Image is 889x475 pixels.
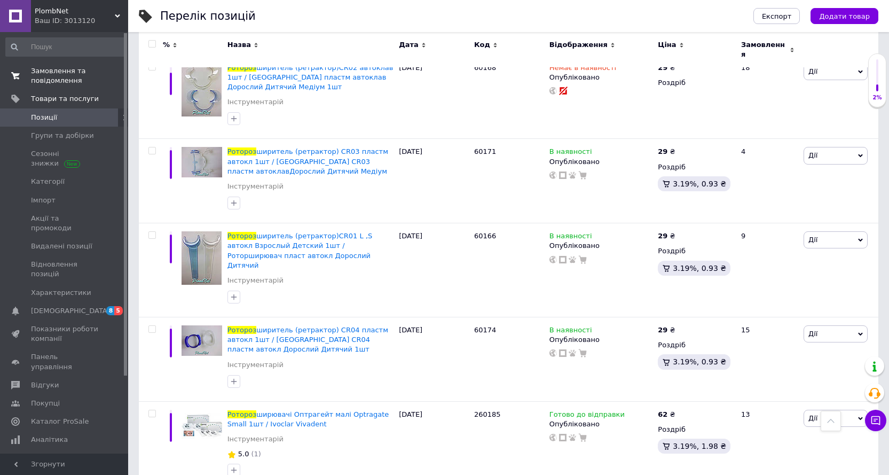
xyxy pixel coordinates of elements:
span: В наявності [549,147,592,159]
span: % [163,40,170,50]
a: Роторозширитель (ретрактор)CR01 L ,S автокл Взрослый Детский 1шт / Роторширювач пласт автокл Доро... [227,232,373,269]
b: 62 [658,410,667,418]
b: 29 [658,232,667,240]
span: Ротороз [227,326,256,334]
span: Назва [227,40,251,50]
span: ширитель (ретрактор)CR01 L ,S автокл Взрослый Детский 1шт / Роторширювач пласт автокл Дорослий Ди... [227,232,373,269]
span: Відновлення позицій [31,260,99,279]
img: Роторозширитель (ретрактор) CR03 пластм автокл 1шт / Роторширювач CR03 пластм автоклавДорослий Ди... [182,147,222,177]
span: Видалені позиції [31,242,92,251]
input: Пошук [5,37,126,57]
span: Експорт [762,12,792,20]
span: Характеристики [31,288,91,298]
span: В наявності [549,326,592,337]
span: ширювачі Оптрагейт малі Optragate Small 1шт / Ivoclar Vivadent [227,410,389,428]
span: Ротороз [227,232,256,240]
span: 3.19%, 0.93 ₴ [673,357,726,366]
div: [DATE] [396,223,471,317]
span: PlombNet [35,6,115,16]
span: Дії [808,151,817,159]
span: Товари та послуги [31,94,99,104]
span: Код [474,40,490,50]
span: Ціна [658,40,676,50]
span: Панель управління [31,352,99,371]
span: Немає в наявності [549,64,616,75]
span: Показники роботи компанії [31,324,99,344]
b: 29 [658,326,667,334]
span: Групи та добірки [31,131,94,141]
div: 15 [735,317,801,402]
div: Роздріб [658,246,732,256]
div: 2% [869,94,886,102]
div: ₴ [658,325,675,335]
b: 29 [658,147,667,155]
div: ₴ [658,410,675,419]
a: Інструментарій [227,182,284,191]
span: 3.19%, 1.98 ₴ [673,442,726,450]
div: Опубліковано [549,419,653,429]
img: Роторозширитель (ретрактор)CR01 L ,S автокл Взрослый Детский 1шт / Роторширювач пласт автокл Доро... [182,231,222,285]
div: Опубліковано [549,335,653,345]
span: Відображення [549,40,608,50]
span: Дата [399,40,419,50]
span: Імпорт [31,196,56,205]
div: 9 [735,223,801,317]
div: Опубліковано [549,73,653,82]
div: [DATE] [396,317,471,402]
img: Роторозширювачі Оптрагейт малі Optragate Small 1шт / Ivoclar Vivadent [182,410,222,442]
div: Опубліковано [549,241,653,251]
span: Дії [808,414,817,422]
span: Позиції [31,113,57,122]
span: 60166 [474,232,496,240]
div: 18 [735,54,801,139]
span: ширитель (ретрактор) CR03 пластм автокл 1шт / [GEOGRAPHIC_DATA] CR03 пластм автоклавДорослий Дитя... [227,147,388,175]
span: 60174 [474,326,496,334]
span: 260185 [474,410,501,418]
span: Каталог ProSale [31,417,89,426]
a: Роторозширитель (ретрактор)CR02 автоклав 1шт / [GEOGRAPHIC_DATA] пластм автоклав Дорослий Дитячий... [227,64,394,91]
span: 60171 [474,147,496,155]
div: Опубліковано [549,157,653,167]
span: 8 [106,306,115,315]
span: Ротороз [227,147,256,155]
a: Інструментарій [227,360,284,370]
span: Додати товар [819,12,870,20]
span: Аналітика [31,435,68,445]
img: Роторозширитель (ретрактор)CR02 автоклав 1шт / Роторширювач пластм автоклав Дорослий Дитячий Меді... [182,63,222,116]
span: Ротороз [227,64,256,72]
div: ₴ [658,231,675,241]
div: Ваш ID: 3013120 [35,16,128,26]
span: Дії [808,236,817,244]
span: Категорії [31,177,65,186]
span: ширитель (ретрактор)CR02 автоклав 1шт / [GEOGRAPHIC_DATA] пластм автоклав Дорослий Дитячий Медіум... [227,64,394,91]
span: 5 [114,306,123,315]
div: [DATE] [396,139,471,223]
div: Перелік позицій [160,11,256,22]
div: 4 [735,139,801,223]
span: Дії [808,330,817,338]
span: (1) [251,450,261,458]
button: Чат з покупцем [865,410,886,431]
div: Роздріб [658,162,732,172]
a: Інструментарій [227,97,284,107]
a: Роторозширитель (ретрактор) CR04 пластм автокл 1шт / [GEOGRAPHIC_DATA] CR04 пластм автокл Доросли... [227,326,388,353]
img: Роторозширитель (ретрактор) CR04 пластм автокл 1шт / Роторширювач CR04 пластм автокл Дорослий Дит... [182,325,222,356]
a: Роторозширитель (ретрактор) CR03 пластм автокл 1шт / [GEOGRAPHIC_DATA] CR03 пластм автоклавДоросл... [227,147,388,175]
span: [DEMOGRAPHIC_DATA] [31,306,110,316]
div: Роздріб [658,78,732,88]
span: Відгуки [31,380,59,390]
div: [DATE] [396,54,471,139]
span: 3.19%, 0.93 ₴ [673,264,726,272]
span: Дії [808,67,817,75]
span: Акції та промокоди [31,214,99,233]
span: 3.19%, 0.93 ₴ [673,180,726,188]
span: Ротороз [227,410,256,418]
button: Експорт [753,8,800,24]
div: Роздріб [658,340,732,350]
b: 29 [658,64,667,72]
div: Роздріб [658,425,732,434]
a: Інструментарій [227,434,284,444]
span: Замовлення [741,40,787,59]
span: ширитель (ретрактор) CR04 пластм автокл 1шт / [GEOGRAPHIC_DATA] CR04 пластм автокл Дорослий Дитяч... [227,326,388,353]
span: 5.0 [238,450,249,458]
